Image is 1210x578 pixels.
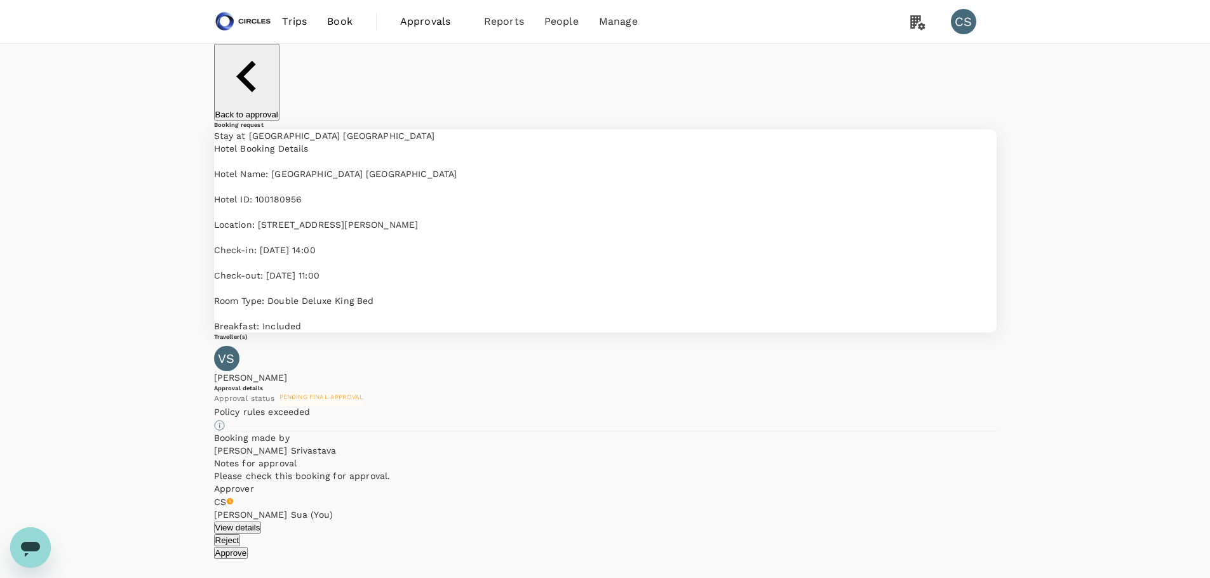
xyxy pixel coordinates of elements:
p: Back to approval [215,110,278,119]
h6: Booking request [214,121,997,129]
p: Stay at [GEOGRAPHIC_DATA] [GEOGRAPHIC_DATA] [214,129,997,142]
button: Approve [214,547,248,559]
button: Reject [214,534,241,546]
p: [PERSON_NAME] Srivastava [214,444,997,457]
h6: Approval details [214,384,997,392]
span: Book [327,14,353,29]
span: Reports [484,14,524,29]
p: Approver [214,482,997,495]
span: Notes for approval [214,458,297,468]
div: Approval status [214,393,274,405]
p: Policy rules exceeded [214,405,997,418]
iframe: Button to launch messaging window, conversation in progress [10,527,51,568]
button: View details [214,522,262,534]
span: Pending final approval [279,393,363,400]
div: CS [951,9,976,34]
span: Trips [282,14,307,29]
div: VS [214,346,239,371]
span: [PERSON_NAME] [214,372,288,383]
span: Manage [599,14,638,29]
button: Back to approval [214,44,279,121]
span: Approvals [400,14,464,29]
pre: Hotel Booking Details Hotel Name: [GEOGRAPHIC_DATA] [GEOGRAPHIC_DATA] Hotel ID: 100180956 Locatio... [214,142,997,332]
h6: Traveller(s) [214,332,997,341]
img: Circles [214,8,272,36]
span: People [544,14,579,29]
p: CS [214,496,226,508]
p: Please check this booking for approval. [214,470,997,482]
p: Booking made by [214,431,997,444]
p: [PERSON_NAME] Sua ( You ) [214,508,997,521]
